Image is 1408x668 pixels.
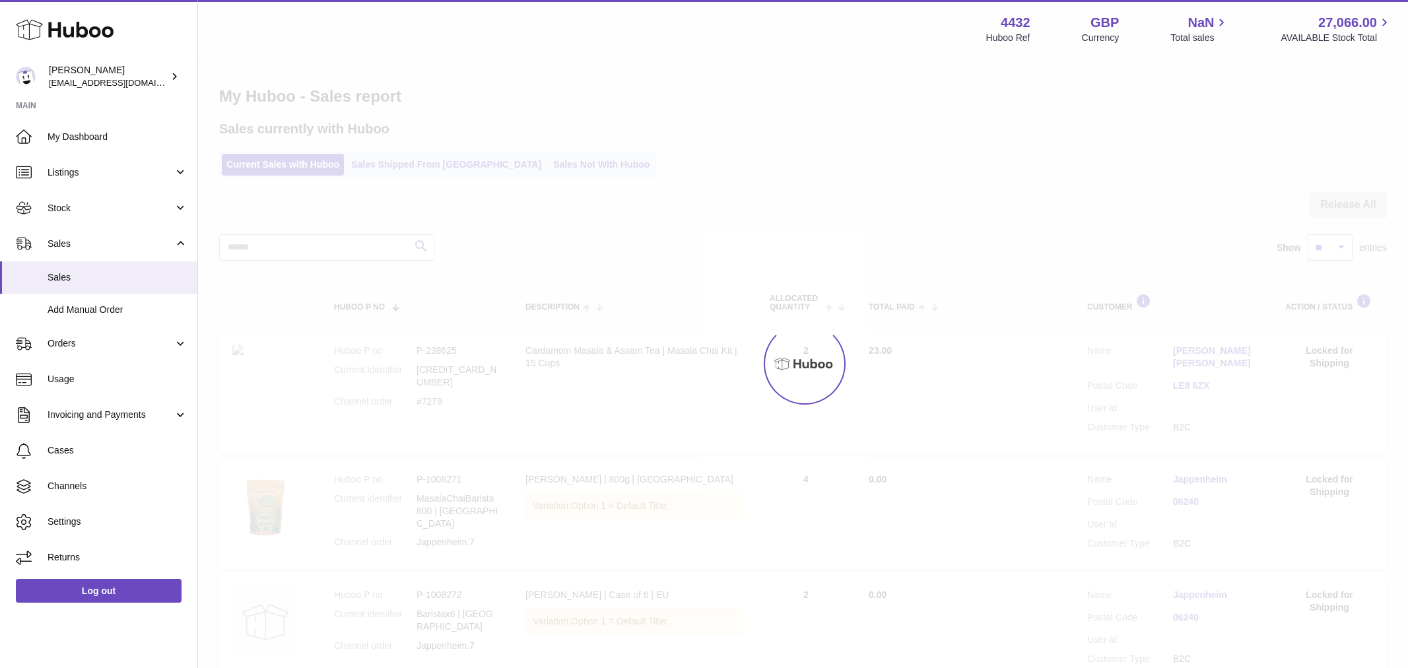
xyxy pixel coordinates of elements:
span: Cases [48,444,187,457]
a: NaN Total sales [1170,14,1229,44]
span: Sales [48,238,174,250]
img: internalAdmin-4432@internal.huboo.com [16,67,36,86]
span: Listings [48,166,174,179]
span: Add Manual Order [48,304,187,316]
span: My Dashboard [48,131,187,143]
span: NaN [1188,14,1214,32]
span: Invoicing and Payments [48,409,174,421]
span: Usage [48,373,187,385]
span: AVAILABLE Stock Total [1281,32,1392,44]
span: Settings [48,516,187,528]
a: 27,066.00 AVAILABLE Stock Total [1281,14,1392,44]
span: Channels [48,480,187,492]
div: Currency [1082,32,1120,44]
span: [EMAIL_ADDRESS][DOMAIN_NAME] [49,77,194,88]
a: Log out [16,579,182,603]
div: Huboo Ref [986,32,1030,44]
span: Total sales [1170,32,1229,44]
span: Stock [48,202,174,215]
span: 27,066.00 [1318,14,1377,32]
div: [PERSON_NAME] [49,64,168,89]
span: Sales [48,271,187,284]
strong: GBP [1090,14,1119,32]
span: Returns [48,551,187,564]
span: Orders [48,337,174,350]
strong: 4432 [1001,14,1030,32]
